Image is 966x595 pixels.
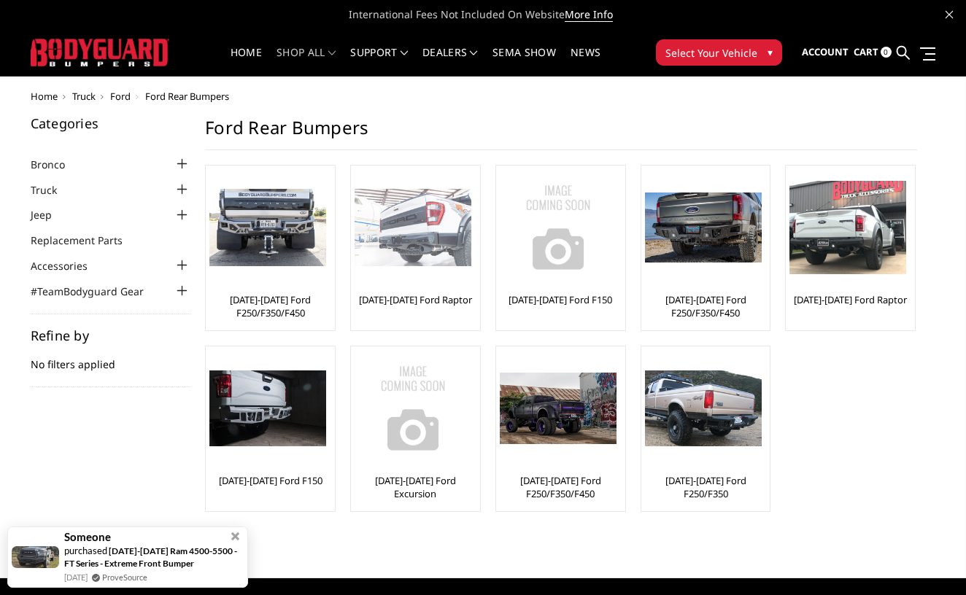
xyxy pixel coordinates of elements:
a: [DATE]-[DATE] Ford Raptor [359,293,472,306]
img: BODYGUARD BUMPERS [31,39,169,66]
img: No Image [355,350,471,467]
span: ▾ [768,44,773,60]
span: Ford Rear Bumpers [145,90,229,103]
a: Ford [110,90,131,103]
a: Replacement Parts [31,233,141,248]
a: More Info [565,7,613,22]
a: News [571,47,600,76]
a: [DATE]-[DATE] Ford F250/F350/F450 [209,293,331,319]
h5: Refine by [31,329,191,342]
a: Support [350,47,408,76]
a: Dealers [422,47,478,76]
a: Home [31,90,58,103]
a: Cart 0 [854,33,892,72]
a: No Image [500,169,622,286]
span: [DATE] [64,571,88,583]
span: Cart [854,45,878,58]
a: [DATE]-[DATE] Ford F250/F350/F450 [645,293,767,319]
h5: Categories [31,117,191,130]
img: provesource social proof notification image [12,546,59,568]
span: Someone [64,531,111,543]
a: [DATE]-[DATE] Ford F150 [509,293,612,306]
span: Select Your Vehicle [665,45,757,61]
a: Account [802,33,849,72]
a: [DATE]-[DATE] Ford F250/F350 [645,474,767,500]
a: shop all [277,47,336,76]
div: No filters applied [31,329,191,387]
h1: Ford Rear Bumpers [205,117,917,150]
iframe: Chat Widget [893,525,966,595]
a: Truck [72,90,96,103]
a: ProveSource [102,572,147,582]
button: Select Your Vehicle [656,39,782,66]
a: Accessories [31,258,106,273]
span: 0 [881,47,892,58]
a: No Image [355,350,476,467]
a: Home [231,47,262,76]
a: [DATE]-[DATE] Ford F250/F350/F450 [500,474,622,500]
a: [DATE]-[DATE] Ford Excursion [355,474,476,500]
a: [DATE]-[DATE] Ford Raptor [794,293,907,306]
img: No Image [500,169,617,286]
span: purchased [64,545,107,556]
a: [DATE]-[DATE] Ram 4500-5500 - FT Series - Extreme Front Bumper [64,545,237,569]
a: #TeamBodyguard Gear [31,284,162,299]
a: Jeep [31,207,70,222]
a: SEMA Show [492,47,556,76]
a: Bronco [31,157,83,172]
span: Account [802,45,849,58]
a: [DATE]-[DATE] Ford F150 [219,474,322,487]
a: Truck [31,182,75,198]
